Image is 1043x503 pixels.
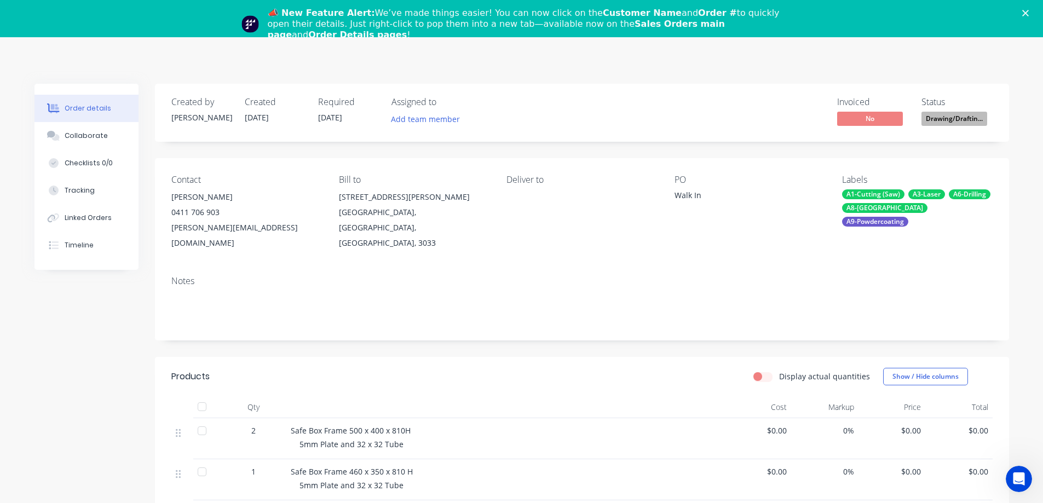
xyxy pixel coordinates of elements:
div: Close [1022,10,1033,16]
button: Add team member [391,112,466,126]
div: Notes [171,276,993,286]
div: Walk In [675,189,811,205]
button: Linked Orders [34,204,139,232]
div: [GEOGRAPHIC_DATA], [GEOGRAPHIC_DATA], [GEOGRAPHIC_DATA], 3033 [339,205,489,251]
div: Products [171,370,210,383]
div: Created by [171,97,232,107]
img: Profile image for Team [241,15,259,33]
span: $0.00 [863,466,921,477]
div: A6-Drilling [949,189,990,199]
div: Deliver to [506,175,656,185]
div: Total [925,396,993,418]
div: Timeline [65,240,94,250]
button: Drawing/Draftin... [921,112,987,128]
div: Markup [791,396,858,418]
div: [PERSON_NAME] [171,112,232,123]
div: 0411 706 903 [171,205,321,220]
div: A1-Cutting (Saw) [842,189,904,199]
span: 1 [251,466,256,477]
div: [PERSON_NAME][EMAIL_ADDRESS][DOMAIN_NAME] [171,220,321,251]
div: Created [245,97,305,107]
div: Order details [65,103,111,113]
div: Contact [171,175,321,185]
div: [STREET_ADDRESS][PERSON_NAME] [339,189,489,205]
button: Show / Hide columns [883,368,968,385]
div: Collaborate [65,131,108,141]
button: Collaborate [34,122,139,149]
span: $0.00 [729,466,787,477]
div: Price [858,396,926,418]
div: [PERSON_NAME]0411 706 903[PERSON_NAME][EMAIL_ADDRESS][DOMAIN_NAME] [171,189,321,251]
button: Tracking [34,177,139,204]
b: 📣 New Feature Alert: [268,8,375,18]
span: $0.00 [930,466,988,477]
div: Linked Orders [65,213,112,223]
iframe: Intercom live chat [1006,466,1032,492]
div: Status [921,97,993,107]
div: Qty [221,396,286,418]
div: We’ve made things easier! You can now click on the and to quickly open their details. Just right-... [268,8,785,41]
span: No [837,112,903,125]
div: Required [318,97,378,107]
b: Customer Name [603,8,682,18]
div: Checklists 0/0 [65,158,113,168]
div: Tracking [65,186,95,195]
span: $0.00 [729,425,787,436]
span: Drawing/Draftin... [921,112,987,125]
span: [DATE] [245,112,269,123]
div: Assigned to [391,97,501,107]
div: A9-Powdercoating [842,217,908,227]
span: [DATE] [318,112,342,123]
div: [PERSON_NAME] [171,189,321,205]
label: Display actual quantities [779,371,870,382]
button: Checklists 0/0 [34,149,139,177]
div: A8-[GEOGRAPHIC_DATA] [842,203,927,213]
div: Invoiced [837,97,908,107]
span: 5mm Plate and 32 x 32 Tube [299,480,404,490]
span: 0% [796,466,854,477]
button: Order details [34,95,139,122]
b: Sales Orders main page [268,19,725,40]
div: PO [675,175,825,185]
span: $0.00 [930,425,988,436]
b: Order # [698,8,737,18]
div: [STREET_ADDRESS][PERSON_NAME][GEOGRAPHIC_DATA], [GEOGRAPHIC_DATA], [GEOGRAPHIC_DATA], 3033 [339,189,489,251]
span: 2 [251,425,256,436]
span: Safe Box Frame 500 x 400 x 810H [291,425,411,436]
div: Cost [724,396,792,418]
b: Order Details pages [308,30,407,40]
span: $0.00 [863,425,921,436]
div: Bill to [339,175,489,185]
span: Safe Box Frame 460 x 350 x 810 H [291,466,413,477]
button: Add team member [385,112,465,126]
div: A3-Laser [908,189,945,199]
button: Timeline [34,232,139,259]
span: 5mm Plate and 32 x 32 Tube [299,439,404,449]
div: Labels [842,175,992,185]
span: 0% [796,425,854,436]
